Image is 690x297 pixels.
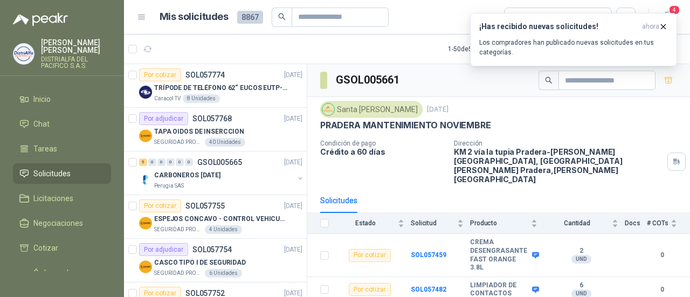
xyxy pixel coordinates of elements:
span: Producto [470,219,529,227]
div: UND [571,255,591,264]
img: Logo peakr [13,13,68,26]
img: Company Logo [322,103,334,115]
th: # COTs [647,213,690,234]
div: Por adjudicar [139,243,188,256]
div: 6 Unidades [205,269,242,278]
a: Inicio [13,89,111,109]
p: SEGURIDAD PROVISER LTDA [154,225,203,234]
span: 4 [668,5,680,15]
img: Company Logo [139,173,152,186]
img: Company Logo [139,260,152,273]
p: SOL057752 [185,289,225,297]
p: [DATE] [284,70,302,80]
div: Solicitudes [320,195,357,206]
a: Órdenes de Compra [13,263,111,295]
p: ESPEJOS CONCAVO - CONTROL VEHICULAR [154,214,288,224]
p: [DATE] [284,201,302,211]
a: Solicitudes [13,163,111,184]
p: PRADERA MANTENIMIENTO NOVIEMBRE [320,120,491,131]
p: Caracol TV [154,94,181,103]
a: Por adjudicarSOL057754[DATE] Company LogoCASCO TIPO I DE SEGURIDADSEGURIDAD PROVISER LTDA6 Unidades [124,239,307,282]
span: Inicio [33,93,51,105]
span: Chat [33,118,50,130]
p: SEGURIDAD PROVISER LTDA [154,269,203,278]
span: Licitaciones [33,192,73,204]
div: 0 [167,158,175,166]
p: SEGURIDAD PROVISER LTDA [154,138,203,147]
a: Chat [13,114,111,134]
span: Cantidad [544,219,610,227]
p: Los compradores han publicado nuevas solicitudes en tus categorías. [479,38,668,57]
div: Por cotizar [349,249,391,262]
a: Negociaciones [13,213,111,233]
p: Crédito a 60 días [320,147,445,156]
th: Estado [335,213,411,234]
p: TRÍPODE DE TELÉFONO 62“ EUCOS EUTP-010 [154,83,288,93]
div: 0 [185,158,193,166]
h3: ¡Has recibido nuevas solicitudes! [479,22,638,31]
p: TAPA OIDOS DE INSERCCION [154,127,244,137]
p: Perugia SAS [154,182,184,190]
th: Solicitud [411,213,470,234]
p: [DATE] [284,157,302,168]
b: 6 [544,281,618,290]
p: Dirección [454,140,663,147]
div: 1 - 50 de 5257 [448,40,518,58]
div: 40 Unidades [205,138,245,147]
span: Estado [335,219,396,227]
span: search [545,77,553,84]
th: Cantidad [544,213,625,234]
div: 0 [157,158,165,166]
div: Por cotizar [139,199,181,212]
button: ¡Has recibido nuevas solicitudes!ahora Los compradores han publicado nuevas solicitudes en tus ca... [470,13,677,66]
a: Tareas [13,139,111,159]
th: Docs [625,213,647,234]
div: Santa [PERSON_NAME] [320,101,423,118]
p: [DATE] [284,245,302,255]
p: [DATE] [427,105,448,115]
p: SOL057755 [185,202,225,210]
p: KM 2 vía la tupia Pradera-[PERSON_NAME][GEOGRAPHIC_DATA], [GEOGRAPHIC_DATA][PERSON_NAME] Pradera ... [454,147,663,184]
a: Cotizar [13,238,111,258]
b: CREMA DESENGRASANTE FAST ORANGE 3.8L [470,238,529,272]
div: Por cotizar [139,68,181,81]
img: Company Logo [139,86,152,99]
span: Negociaciones [33,217,83,229]
a: 5 0 0 0 0 0 GSOL005665[DATE] Company LogoCARBONEROS [DATE]Perugia SAS [139,156,305,190]
img: Company Logo [139,217,152,230]
span: # COTs [647,219,668,227]
h3: GSOL005661 [336,72,401,88]
span: Órdenes de Compra [33,267,101,291]
a: Licitaciones [13,188,111,209]
div: 4 Unidades [205,225,242,234]
div: 0 [176,158,184,166]
b: 0 [647,285,677,295]
div: Por adjudicar [139,112,188,125]
a: Por adjudicarSOL057768[DATE] Company LogoTAPA OIDOS DE INSERCCIONSEGURIDAD PROVISER LTDA40 Unidades [124,108,307,151]
a: SOL057459 [411,251,446,259]
span: Solicitud [411,219,455,227]
p: Condición de pago [320,140,445,147]
p: [DATE] [284,114,302,124]
div: Por cotizar [349,283,391,296]
div: Todas [511,11,534,23]
p: SOL057754 [192,246,232,253]
p: CARBONEROS [DATE] [154,170,220,181]
button: 4 [658,8,677,27]
div: 0 [148,158,156,166]
p: GSOL005665 [197,158,242,166]
span: 8867 [237,11,263,24]
b: 2 [544,247,618,255]
p: SOL057774 [185,71,225,79]
a: Por cotizarSOL057755[DATE] Company LogoESPEJOS CONCAVO - CONTROL VEHICULARSEGURIDAD PROVISER LTDA... [124,195,307,239]
a: Por cotizarSOL057774[DATE] Company LogoTRÍPODE DE TELÉFONO 62“ EUCOS EUTP-010Caracol TV8 Unidades [124,64,307,108]
h1: Mis solicitudes [160,9,229,25]
div: 5 [139,158,147,166]
p: DISTRIALFA DEL PACIFICO S.A.S. [41,56,111,69]
span: search [278,13,286,20]
a: SOL057482 [411,286,446,293]
b: 0 [647,250,677,260]
th: Producto [470,213,544,234]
